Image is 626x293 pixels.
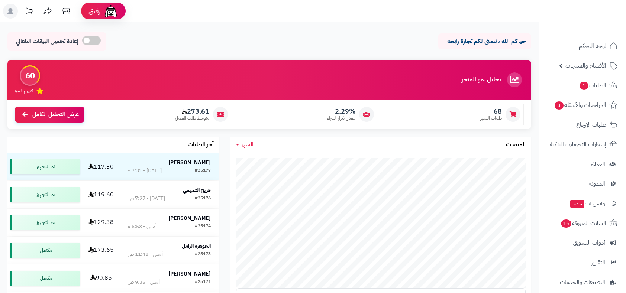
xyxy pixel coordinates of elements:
strong: [PERSON_NAME] [168,270,211,278]
span: طلبات الشهر [480,115,502,121]
a: وآتس آبجديد [543,195,622,212]
div: أمس - 9:35 ص [128,279,160,286]
span: الطلبات [579,80,606,91]
a: طلبات الإرجاع [543,116,622,134]
span: السلات المتروكة [560,218,606,228]
span: وآتس آب [569,198,605,209]
a: السلات المتروكة16 [543,214,622,232]
h3: تحليل نمو المتجر [462,76,501,83]
span: أدوات التسويق [573,238,605,248]
div: [DATE] - 7:27 ص [128,195,165,202]
p: حياكم الله ، نتمنى لكم تجارة رابحة [444,37,526,46]
span: متوسط طلب العميل [175,115,209,121]
div: أمس - 6:53 م [128,223,156,230]
span: جديد [570,200,584,208]
span: 16 [561,219,571,228]
span: 68 [480,107,502,115]
div: #25173 [195,251,211,258]
strong: الجوهرة الزامل [182,242,211,250]
span: المدونة [589,179,605,189]
a: العملاء [543,155,622,173]
span: 3 [555,101,564,110]
div: مكتمل [10,271,80,286]
span: الأقسام والمنتجات [565,61,606,71]
div: تم التجهيز [10,187,80,202]
td: 119.60 [83,181,119,208]
td: 129.38 [83,209,119,236]
span: تقييم النمو [15,88,33,94]
h3: آخر الطلبات [188,141,214,148]
span: رفيق [88,7,100,16]
div: مكتمل [10,243,80,258]
a: إشعارات التحويلات البنكية [543,136,622,153]
span: التطبيقات والخدمات [560,277,605,287]
span: 273.61 [175,107,209,115]
a: الطلبات1 [543,76,622,94]
span: لوحة التحكم [579,41,606,51]
a: الشهر [236,140,254,149]
h3: المبيعات [506,141,526,148]
a: لوحة التحكم [543,37,622,55]
a: عرض التحليل الكامل [15,107,84,123]
div: تم التجهيز [10,159,80,174]
div: تم التجهيز [10,215,80,230]
span: الشهر [241,140,254,149]
a: التقارير [543,254,622,271]
td: 117.30 [83,153,119,180]
td: 90.85 [83,264,119,292]
span: 1 [580,82,588,90]
div: #25174 [195,223,211,230]
span: عرض التحليل الكامل [32,110,79,119]
a: المدونة [543,175,622,193]
div: #25176 [195,195,211,202]
a: التطبيقات والخدمات [543,273,622,291]
div: [DATE] - 7:31 م [128,167,162,175]
span: العملاء [591,159,605,169]
img: ai-face.png [103,4,118,19]
span: 2.29% [327,107,355,115]
strong: [PERSON_NAME] [168,214,211,222]
span: إعادة تحميل البيانات التلقائي [16,37,78,46]
div: #25177 [195,167,211,175]
span: إشعارات التحويلات البنكية [550,139,606,150]
span: المراجعات والأسئلة [554,100,606,110]
div: #25171 [195,279,211,286]
a: تحديثات المنصة [20,4,38,20]
a: أدوات التسويق [543,234,622,252]
span: معدل تكرار الشراء [327,115,355,121]
span: التقارير [591,257,605,268]
strong: فريح التميمي [183,186,211,194]
div: أمس - 11:48 ص [128,251,163,258]
a: المراجعات والأسئلة3 [543,96,622,114]
td: 173.65 [83,237,119,264]
strong: [PERSON_NAME] [168,159,211,166]
span: طلبات الإرجاع [576,120,606,130]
